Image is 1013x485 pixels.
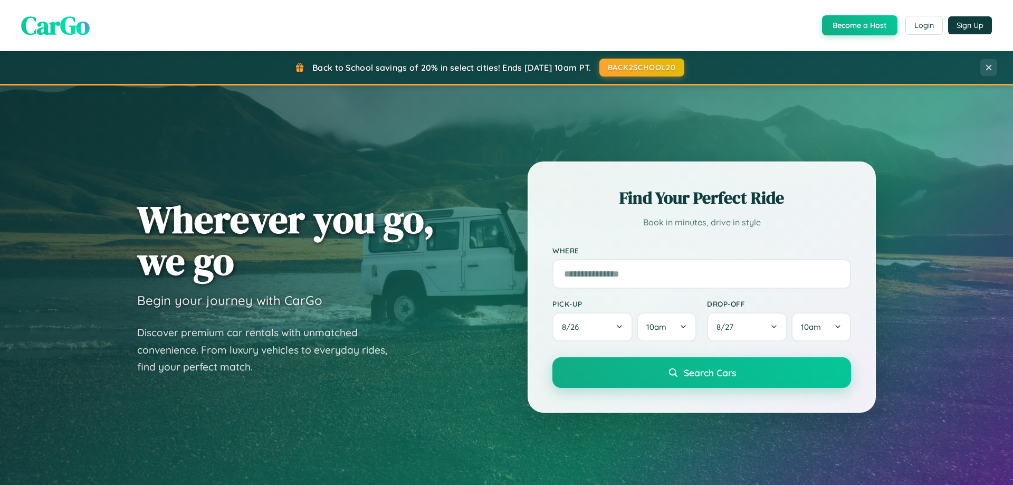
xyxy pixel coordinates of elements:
button: 10am [637,312,696,341]
label: Where [552,246,851,255]
button: BACK2SCHOOL20 [599,59,684,77]
p: Book in minutes, drive in style [552,215,851,230]
p: Discover premium car rentals with unmatched convenience. From luxury vehicles to everyday rides, ... [137,324,401,376]
span: 10am [646,322,666,332]
span: Back to School savings of 20% in select cities! Ends [DATE] 10am PT. [312,62,591,73]
button: 10am [791,312,851,341]
button: Sign Up [948,16,992,34]
span: 8 / 26 [562,322,584,332]
span: CarGo [21,8,90,43]
button: Search Cars [552,357,851,388]
span: Search Cars [684,367,736,378]
h2: Find Your Perfect Ride [552,186,851,210]
button: Login [905,16,943,35]
button: 8/26 [552,312,633,341]
span: 8 / 27 [716,322,739,332]
span: 10am [801,322,821,332]
h1: Wherever you go, we go [137,198,435,282]
h3: Begin your journey with CarGo [137,292,322,308]
button: 8/27 [707,312,787,341]
label: Pick-up [552,299,696,308]
label: Drop-off [707,299,851,308]
button: Become a Host [822,15,897,35]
